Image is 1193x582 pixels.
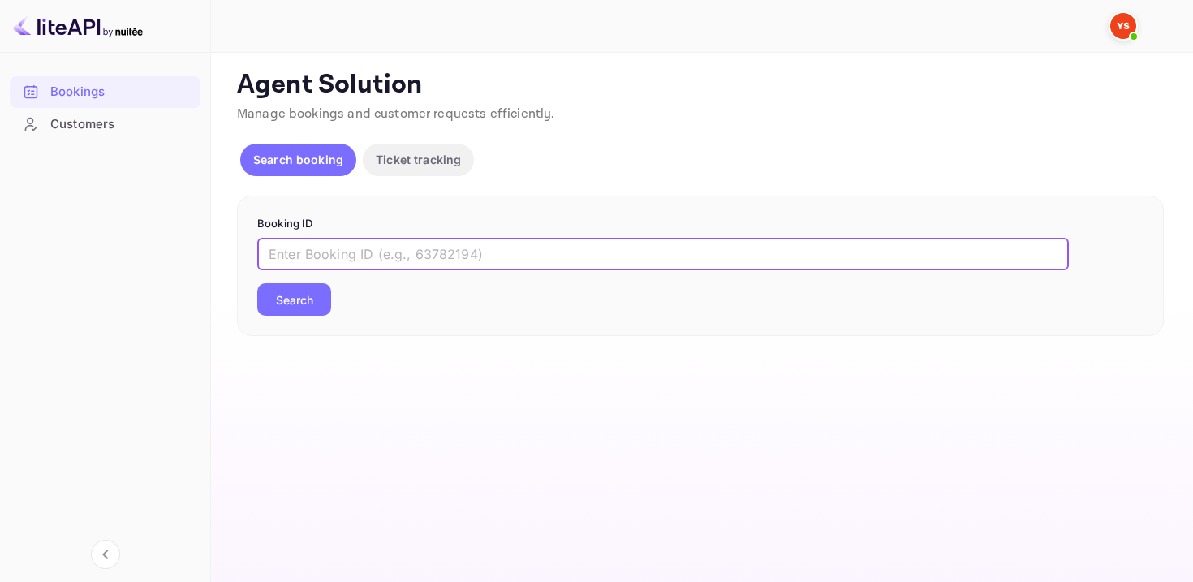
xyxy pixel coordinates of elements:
img: LiteAPI logo [13,13,143,39]
div: Bookings [50,83,192,101]
a: Customers [10,109,200,139]
div: Customers [10,109,200,140]
button: Search [257,283,331,316]
a: Bookings [10,76,200,106]
p: Search booking [253,151,343,168]
div: Customers [50,115,192,134]
div: Bookings [10,76,200,108]
p: Agent Solution [237,69,1164,101]
button: Collapse navigation [91,540,120,569]
img: Yandex Support [1110,13,1136,39]
p: Ticket tracking [376,151,461,168]
p: Booking ID [257,216,1143,232]
span: Manage bookings and customer requests efficiently. [237,106,555,123]
input: Enter Booking ID (e.g., 63782194) [257,238,1069,270]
